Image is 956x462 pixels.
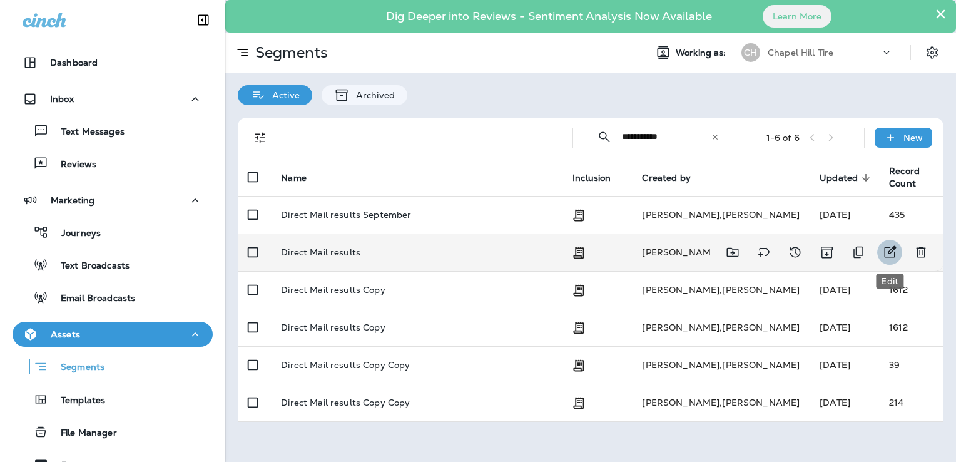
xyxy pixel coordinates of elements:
[572,396,585,408] span: Transaction
[572,173,611,183] span: Inclusion
[49,126,125,138] p: Text Messages
[48,293,135,305] p: Email Broadcasts
[13,252,213,278] button: Text Broadcasts
[879,271,943,309] td: 1612
[186,8,221,33] button: Collapse Sidebar
[51,329,80,339] p: Assets
[48,428,117,439] p: File Manager
[741,43,760,62] div: CH
[13,118,213,144] button: Text Messages
[642,172,706,183] span: Created by
[48,260,130,272] p: Text Broadcasts
[250,43,328,62] p: Segments
[632,346,810,384] td: [PERSON_NAME] , [PERSON_NAME]
[281,360,410,370] p: Direct Mail results Copy Copy
[51,195,94,205] p: Marketing
[50,94,74,104] p: Inbox
[48,159,96,171] p: Reviews
[820,172,874,183] span: Updated
[572,284,585,295] span: Transaction
[632,271,810,309] td: [PERSON_NAME] , [PERSON_NAME]
[350,14,748,18] p: Dig Deeper into Reviews - Sentiment Analysis Now Available
[572,359,585,370] span: Transaction
[13,386,213,413] button: Templates
[876,274,903,289] div: Edit
[846,240,871,265] button: Duplicate Segment
[810,309,879,346] td: [DATE]
[810,271,879,309] td: [DATE]
[13,50,213,75] button: Dashboard
[50,58,98,68] p: Dashboard
[720,240,745,265] button: Move to folder
[908,240,933,265] button: Delete
[879,309,943,346] td: 1612
[13,86,213,111] button: Inbox
[783,240,808,265] button: View Changelog
[879,196,943,234] td: 435
[889,165,920,189] span: Record Count
[572,172,627,183] span: Inclusion
[766,133,800,143] div: 1 - 6 of 6
[48,395,105,407] p: Templates
[281,247,360,257] p: Direct Mail results
[13,219,213,245] button: Journeys
[572,321,585,332] span: Transaction
[820,173,858,183] span: Updated
[642,173,690,183] span: Created by
[768,48,833,58] p: Chapel Hill Tire
[810,196,879,234] td: [DATE]
[248,125,273,150] button: Filters
[281,210,411,220] p: Direct Mail results September
[281,285,385,295] p: Direct Mail results Copy
[632,234,810,271] td: [PERSON_NAME] , [PERSON_NAME]
[48,362,104,374] p: Segments
[879,346,943,384] td: 39
[350,90,395,100] p: Archived
[632,309,810,346] td: [PERSON_NAME] , [PERSON_NAME]
[632,196,810,234] td: [PERSON_NAME] , [PERSON_NAME]
[592,125,617,150] button: Collapse Search
[281,398,410,408] p: Direct Mail results Copy Copy
[13,322,213,347] button: Assets
[281,173,307,183] span: Name
[266,90,300,100] p: Active
[49,228,101,240] p: Journeys
[13,284,213,311] button: Email Broadcasts
[632,384,810,421] td: [PERSON_NAME] , [PERSON_NAME]
[763,5,831,28] button: Learn More
[13,419,213,445] button: File Manager
[814,240,840,265] button: Archive
[13,188,213,213] button: Marketing
[281,172,323,183] span: Name
[676,48,729,58] span: Working as:
[13,353,213,380] button: Segments
[572,208,585,220] span: Transaction
[281,322,385,332] p: Direct Mail results Copy
[13,150,213,177] button: Reviews
[935,4,947,24] button: Close
[877,240,902,265] button: Edit
[921,41,943,64] button: Settings
[751,240,776,265] button: Add tags
[572,246,585,257] span: Transaction
[903,133,923,143] p: New
[810,384,879,421] td: [DATE]
[879,384,943,421] td: 214
[810,346,879,384] td: [DATE]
